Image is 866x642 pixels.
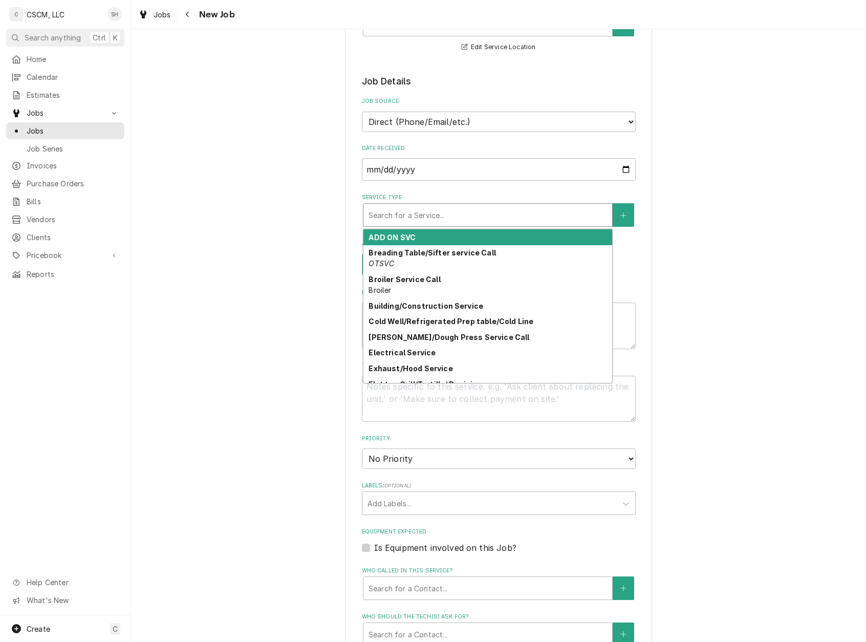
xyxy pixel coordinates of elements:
span: Broiler [369,286,391,294]
span: Home [27,54,119,65]
a: Jobs [134,6,175,23]
div: Serra Heyen's Avatar [107,7,122,22]
a: Purchase Orders [6,175,124,192]
span: Job Series [27,143,119,154]
span: ( optional ) [382,483,411,488]
span: Search anything [25,32,81,43]
div: Labels [362,482,636,515]
div: Equipment Expected [362,528,636,554]
a: Home [6,51,124,68]
strong: ADD ON SVC [369,233,416,242]
label: Who should the tech(s) ask for? [362,613,636,621]
span: Create [27,625,50,633]
strong: Broiler Service Call [369,275,440,284]
button: Create New Service [613,203,634,227]
div: Service Type [362,194,636,227]
span: Bills [27,196,119,207]
label: Who called in this service? [362,567,636,575]
span: Vendors [27,214,119,225]
em: OTSVC [369,259,394,268]
a: Go to Pricebook [6,247,124,264]
span: Calendar [27,72,119,82]
button: Navigate back [180,6,196,23]
a: Vendors [6,211,124,228]
span: Jobs [27,125,119,136]
div: Technician Instructions [362,361,636,422]
label: Job Source [362,97,636,105]
div: CSCM, LLC [27,9,64,20]
a: Go to Help Center [6,574,124,591]
strong: Cold Well/Refrigerated Prep table/Cold Line [369,317,533,326]
div: C [9,7,24,22]
span: Reports [27,269,119,280]
div: Who called in this service? [362,567,636,600]
input: yyyy-mm-dd [362,158,636,181]
svg: Create New Contact [620,631,626,638]
label: Technician Instructions [362,361,636,370]
label: Equipment Expected [362,528,636,536]
button: Edit Service Location [460,41,537,54]
div: Job Source [362,97,636,132]
label: Job Type [362,240,636,248]
a: Clients [6,229,124,246]
a: Bills [6,193,124,210]
div: Date Received [362,144,636,181]
legend: Job Details [362,75,636,88]
button: Create New Contact [613,576,634,600]
strong: Breading Table/Sifter service Call [369,248,495,257]
label: Service Type [362,194,636,202]
button: Search anythingCtrlK [6,29,124,47]
span: Ctrl [93,32,106,43]
span: Pricebook [27,250,104,261]
span: Jobs [27,108,104,118]
label: Date Received [362,144,636,153]
label: Labels [362,482,636,490]
strong: Flat top Grill/Tortilla/ Panini [369,380,472,389]
label: Reason For Call [362,289,636,297]
div: SH [107,7,122,22]
svg: Create New Contact [620,585,626,592]
div: Job Type [362,240,636,276]
span: Jobs [154,9,171,20]
a: Estimates [6,87,124,103]
a: Calendar [6,69,124,85]
span: K [113,32,118,43]
label: Priority [362,435,636,443]
strong: [PERSON_NAME]/Dough Press Service Call [369,333,529,341]
span: Help Center [27,577,118,588]
a: Job Series [6,140,124,157]
div: Priority [362,435,636,469]
span: New Job [196,8,235,22]
span: What's New [27,595,118,606]
strong: Building/Construction Service [369,302,483,310]
span: C [113,624,118,634]
a: Go to Jobs [6,104,124,121]
label: Is Equipment involved on this Job? [374,542,516,554]
span: Estimates [27,90,119,100]
span: Invoices [27,160,119,171]
a: Invoices [6,157,124,174]
a: Reports [6,266,124,283]
span: Purchase Orders [27,178,119,189]
svg: Create New Service [620,212,626,219]
a: Jobs [6,122,124,139]
span: Clients [27,232,119,243]
div: Reason For Call [362,289,636,349]
a: Go to What's New [6,592,124,609]
strong: Electrical Service [369,348,436,357]
strong: Exhaust/Hood Service [369,364,452,373]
